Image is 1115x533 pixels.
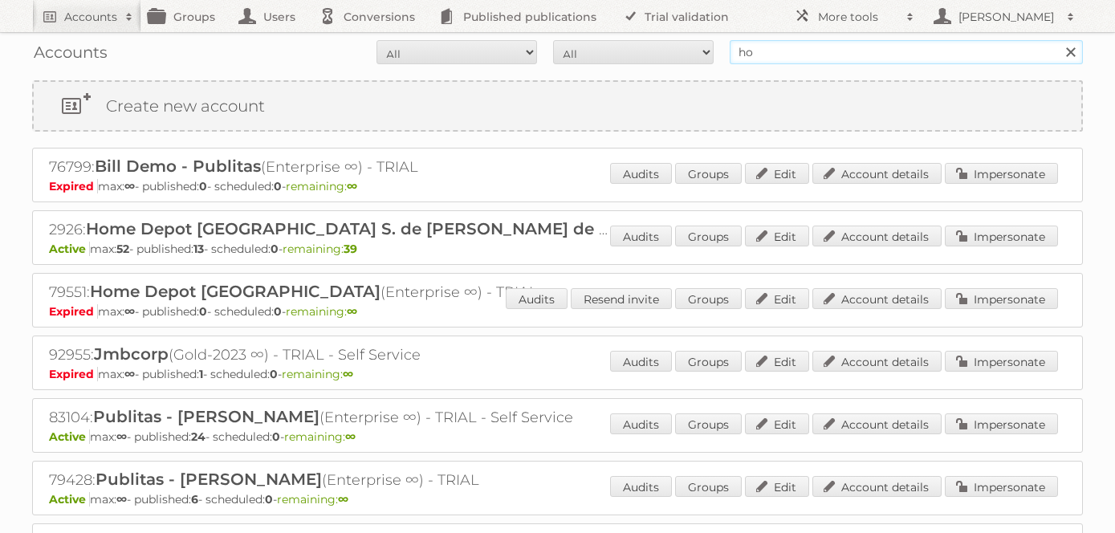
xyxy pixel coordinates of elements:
strong: ∞ [124,304,135,319]
strong: 0 [270,367,278,381]
strong: 0 [274,179,282,193]
h2: More tools [818,9,898,25]
a: Account details [812,226,942,246]
a: Edit [745,476,809,497]
span: remaining: [286,304,357,319]
h2: 92955: (Gold-2023 ∞) - TRIAL - Self Service [49,344,611,365]
strong: ∞ [116,429,127,444]
a: Impersonate [945,413,1058,434]
span: Active [49,492,90,507]
strong: 13 [193,242,204,256]
strong: 24 [191,429,206,444]
strong: ∞ [347,304,357,319]
span: remaining: [286,179,357,193]
span: remaining: [282,367,353,381]
strong: ∞ [116,492,127,507]
a: Edit [745,351,809,372]
a: Audits [610,476,672,497]
h2: Accounts [64,9,117,25]
span: remaining: [284,429,356,444]
p: max: - published: - scheduled: - [49,492,1066,507]
p: max: - published: - scheduled: - [49,367,1066,381]
a: Impersonate [945,163,1058,184]
a: Edit [745,226,809,246]
h2: 2926: (Enterprise 52) [49,219,611,240]
a: Audits [506,288,568,309]
a: Account details [812,476,942,497]
span: Home Depot [GEOGRAPHIC_DATA] S. de [PERSON_NAME] de C.V. [86,219,629,238]
a: Audits [610,163,672,184]
h2: 83104: (Enterprise ∞) - TRIAL - Self Service [49,407,611,428]
strong: 0 [271,242,279,256]
a: Impersonate [945,288,1058,309]
p: max: - published: - scheduled: - [49,242,1066,256]
strong: 0 [199,179,207,193]
a: Groups [675,476,742,497]
a: Account details [812,163,942,184]
p: max: - published: - scheduled: - [49,304,1066,319]
span: Publitas - [PERSON_NAME] [93,407,319,426]
a: Account details [812,288,942,309]
a: Resend invite [571,288,672,309]
span: Expired [49,304,98,319]
strong: 0 [199,304,207,319]
strong: 6 [191,492,198,507]
strong: ∞ [124,179,135,193]
span: Jmbcorp [94,344,169,364]
p: max: - published: - scheduled: - [49,429,1066,444]
strong: 0 [265,492,273,507]
strong: ∞ [343,367,353,381]
a: Edit [745,163,809,184]
strong: 39 [344,242,357,256]
a: Edit [745,288,809,309]
a: Audits [610,413,672,434]
a: Edit [745,413,809,434]
a: Groups [675,413,742,434]
p: max: - published: - scheduled: - [49,179,1066,193]
span: remaining: [277,492,348,507]
strong: 0 [274,304,282,319]
a: Groups [675,163,742,184]
span: remaining: [283,242,357,256]
a: Groups [675,226,742,246]
a: Audits [610,351,672,372]
span: Active [49,242,90,256]
strong: ∞ [347,179,357,193]
a: Create new account [34,82,1081,130]
h2: [PERSON_NAME] [954,9,1059,25]
span: Expired [49,179,98,193]
a: Audits [610,226,672,246]
strong: ∞ [124,367,135,381]
a: Impersonate [945,226,1058,246]
strong: 1 [199,367,203,381]
a: Groups [675,351,742,372]
span: Publitas - [PERSON_NAME] [96,470,322,489]
strong: 52 [116,242,129,256]
span: Bill Demo - Publitas [95,157,261,176]
a: Groups [675,288,742,309]
a: Account details [812,413,942,434]
span: Expired [49,367,98,381]
a: Impersonate [945,476,1058,497]
strong: 0 [272,429,280,444]
a: Impersonate [945,351,1058,372]
span: Home Depot [GEOGRAPHIC_DATA] [90,282,380,301]
h2: 79428: (Enterprise ∞) - TRIAL [49,470,611,490]
h2: 76799: (Enterprise ∞) - TRIAL [49,157,611,177]
a: Account details [812,351,942,372]
strong: ∞ [338,492,348,507]
h2: 79551: (Enterprise ∞) - TRIAL [49,282,611,303]
span: Active [49,429,90,444]
strong: ∞ [345,429,356,444]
